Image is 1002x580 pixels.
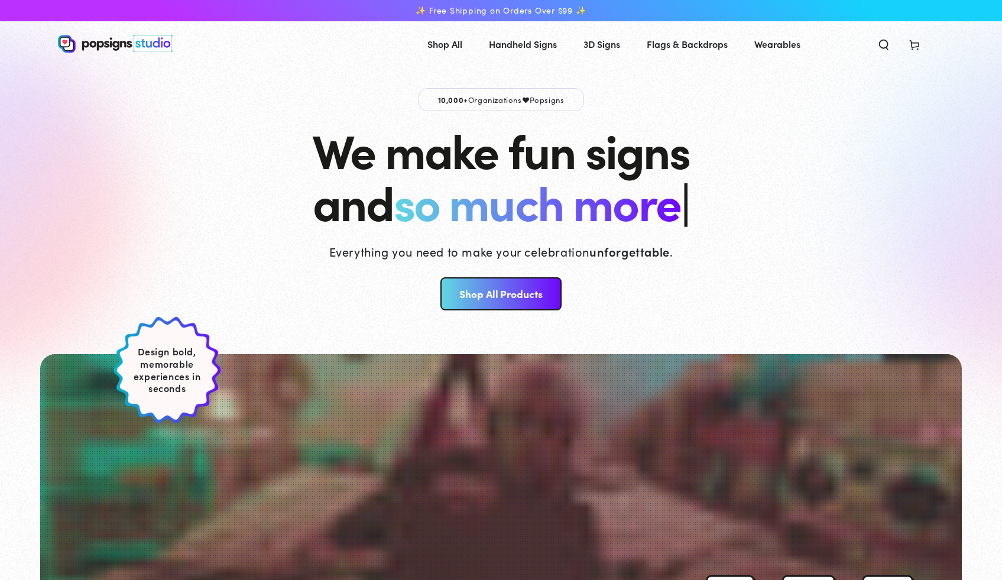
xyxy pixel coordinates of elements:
summary: Search our site [868,31,899,57]
span: Flags & Backdrops [647,35,728,53]
span: ✨ Free Shipping on Orders Over $99 ✨ [416,5,586,16]
span: 10,000+ [438,94,468,105]
a: Shop All [419,28,471,60]
span: | [680,167,689,234]
p: Organizations Popsigns [419,88,584,111]
a: Shop All Products [440,277,562,310]
span: so much more [394,168,680,234]
h1: We make fun signs and [312,123,689,227]
span: Wearables [754,35,800,53]
img: Popsigns Studio [58,35,173,53]
a: 3D Signs [575,28,629,60]
span: Shop All [427,35,462,53]
a: Wearables [745,28,809,60]
strong: unforgettable [589,243,670,260]
a: Handheld Signs [480,28,566,60]
p: Everything you need to make your celebration . [329,243,673,260]
a: Flags & Backdrops [638,28,737,60]
span: 3D Signs [583,35,620,53]
span: Handheld Signs [489,35,557,53]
